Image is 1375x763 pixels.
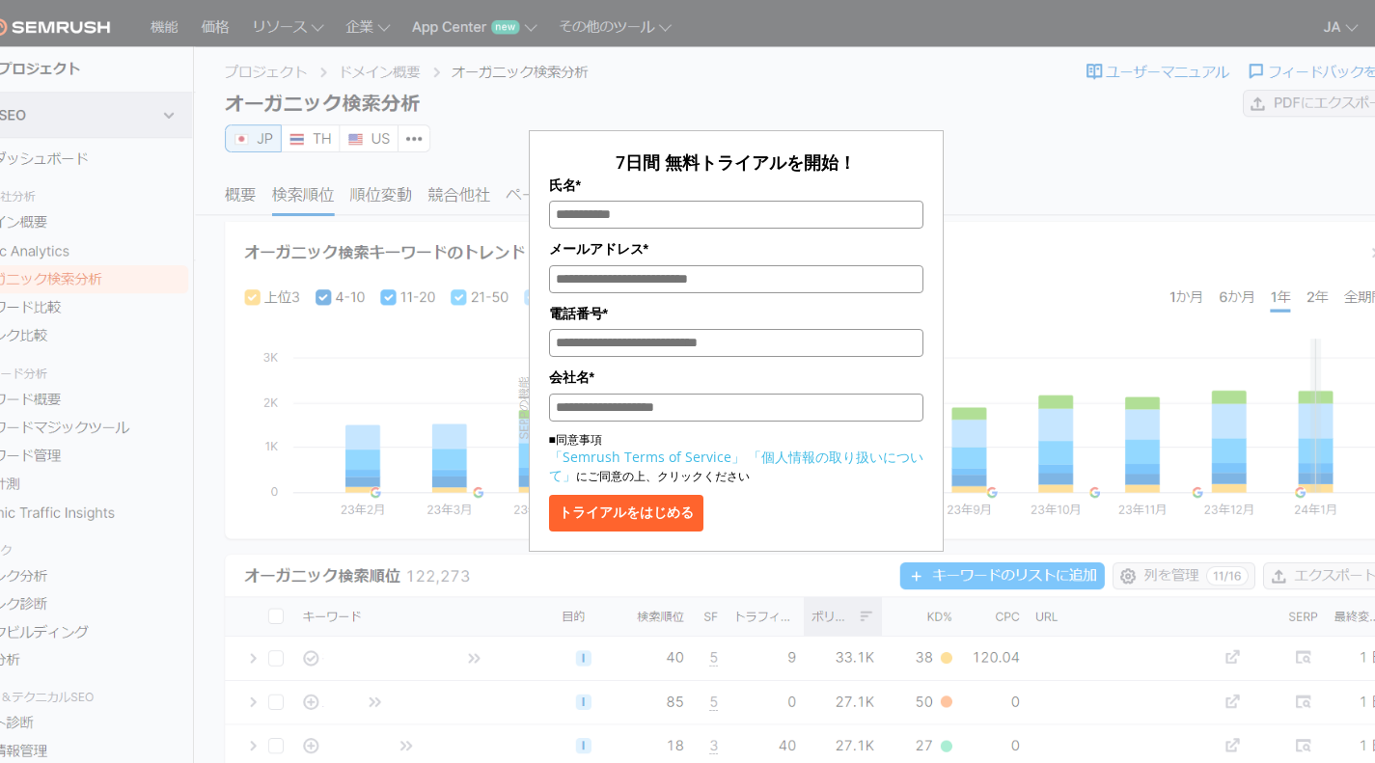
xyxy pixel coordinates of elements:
[549,303,923,324] label: 電話番号*
[549,495,703,531] button: トライアルをはじめる
[549,431,923,485] p: ■同意事項 にご同意の上、クリックください
[549,448,745,466] a: 「Semrush Terms of Service」
[549,448,923,484] a: 「個人情報の取り扱いについて」
[616,150,856,174] span: 7日間 無料トライアルを開始！
[549,238,923,259] label: メールアドレス*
